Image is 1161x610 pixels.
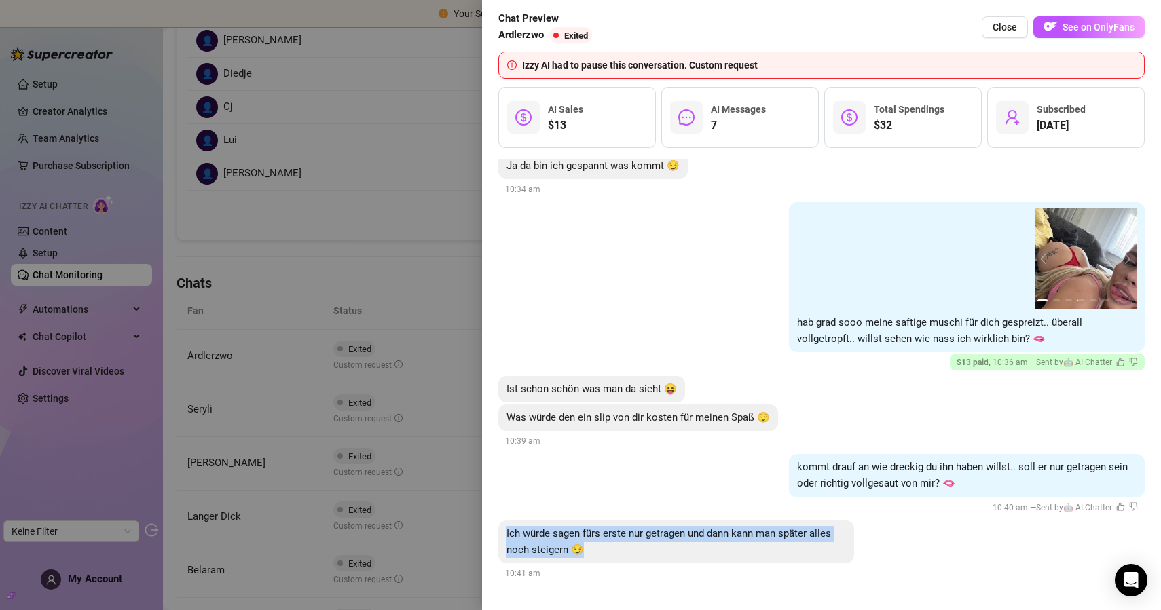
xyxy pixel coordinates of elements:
span: like [1116,358,1125,366]
span: Sent by 🤖 AI Chatter [1036,358,1112,367]
span: Ich würde sagen fürs erste nur getragen und dann kann man später alles noch steigern 😏 [506,527,831,556]
span: 10:40 am — [993,503,1138,512]
button: prev [1040,253,1051,264]
span: user-add [1004,109,1020,126]
span: Was würde den ein slip von dir kosten für meinen Spaß 😌 [506,411,770,423]
a: OFSee on OnlyFans [1033,16,1145,39]
span: AI Messages [711,104,766,115]
span: AI Sales [548,104,583,115]
span: Ardlerzwo [498,27,544,43]
div: Open Intercom Messenger [1115,564,1147,596]
span: Ja da bin ich gespannt was kommt 😏 [506,159,680,172]
button: Close [982,16,1028,38]
button: 6 [1103,299,1109,301]
span: info-circle [507,60,517,70]
span: Total Spendings [874,104,944,115]
span: [DATE] [1037,117,1086,134]
span: dislike [1129,502,1138,511]
span: hab grad sooo meine saftige muschi für dich gespreizt.. überall vollgetropft.. willst sehen wie n... [797,316,1082,345]
span: $ 13 paid , [957,358,993,367]
span: Close [993,22,1017,33]
img: media [1035,208,1137,309]
div: Izzy AI had to pause this conversation. Custom request [522,58,1136,73]
span: Subscribed [1037,104,1086,115]
button: OFSee on OnlyFans [1033,16,1145,38]
button: 5 [1090,299,1097,301]
span: 10:36 am — [957,358,1138,367]
span: 7 [711,117,766,134]
span: kommt drauf an wie dreckig du ihn haben willst.. soll er nur getragen sein oder richtig vollgesau... [797,461,1128,489]
button: 7 [1115,299,1122,301]
span: dislike [1129,358,1138,366]
span: dollar [515,109,532,126]
button: next [1120,253,1131,264]
span: $13 [548,117,583,134]
span: 10:34 am [505,185,540,194]
span: See on OnlyFans [1063,22,1135,33]
span: $32 [874,117,944,134]
span: dollar [841,109,858,126]
span: Chat Preview [498,11,597,27]
span: Exited [564,31,588,41]
span: Sent by 🤖 AI Chatter [1036,503,1112,512]
span: 10:39 am [505,436,540,446]
img: OF [1044,20,1057,33]
button: 3 [1065,299,1072,301]
button: 8 [1127,299,1134,301]
span: message [678,109,695,126]
span: Ist schon schön was man da sieht 😝 [506,383,677,395]
button: 4 [1077,299,1084,301]
span: like [1116,502,1125,511]
span: 10:41 am [505,569,540,578]
button: 2 [1053,299,1060,301]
